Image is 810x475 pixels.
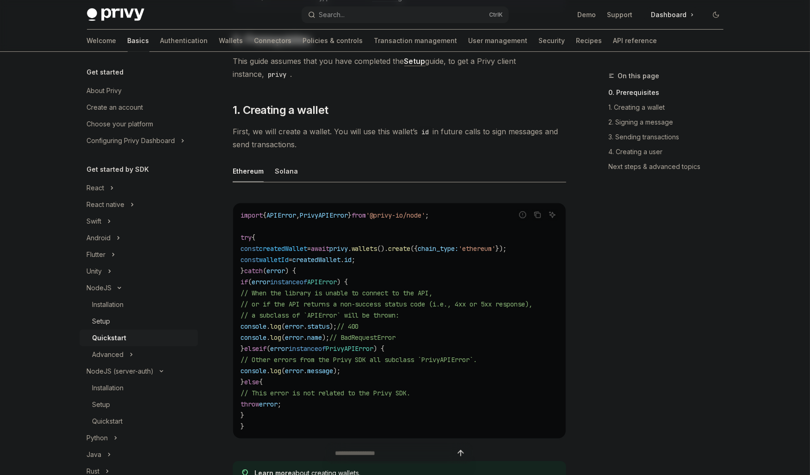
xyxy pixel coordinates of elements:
span: // a subclass of `APIError` will be thrown: [241,311,400,319]
span: . [303,367,307,375]
span: // Other errors from the Privy SDK all subclass `PrivyAPIError`. [241,356,477,364]
span: ) { [337,278,348,286]
span: instanceof [289,344,326,353]
button: Report incorrect code [517,209,529,221]
span: // This error is not related to the Privy SDK. [241,389,411,397]
span: create [389,244,411,253]
a: 2. Signing a message [609,115,731,130]
span: { [263,211,266,219]
div: NodeJS [87,282,112,294]
span: Ctrl K [489,11,503,19]
span: APIError [266,211,296,219]
a: Policies & controls [303,30,363,52]
span: PrivyAPIError [326,344,374,353]
span: privy [329,244,348,253]
div: Advanced [93,349,124,360]
span: } [241,267,244,275]
div: NodeJS (server-auth) [87,366,154,377]
a: Dashboard [644,7,701,22]
span: createdWallet [292,256,340,264]
span: . [348,244,352,253]
span: status [307,322,329,331]
img: dark logo [87,8,144,21]
span: ({ [411,244,418,253]
span: Dashboard [651,10,687,19]
div: Unity [87,266,102,277]
span: APIError [307,278,337,286]
span: = [289,256,292,264]
a: Setup [404,56,426,66]
a: Create an account [80,99,198,116]
span: throw [241,400,259,408]
span: . [303,333,307,342]
button: Toggle Java section [80,446,198,463]
span: instanceof [270,278,307,286]
a: Support [607,10,633,19]
button: Toggle Python section [80,430,198,446]
span: // 400 [337,322,359,331]
button: Toggle NodeJS (server-auth) section [80,363,198,380]
span: (). [377,244,389,253]
a: 1. Creating a wallet [609,100,731,115]
button: Toggle React section [80,180,198,196]
span: const [241,244,259,253]
span: message [307,367,333,375]
span: ( [248,278,252,286]
span: error [285,367,303,375]
a: Security [539,30,565,52]
button: Toggle Swift section [80,213,198,230]
span: { [252,233,255,242]
span: await [311,244,329,253]
a: Next steps & advanced topics [609,159,731,174]
span: createdWallet [259,244,307,253]
button: Toggle dark mode [709,7,723,22]
span: } [241,422,244,431]
span: '@privy-io/node' [366,211,426,219]
span: ( [266,344,270,353]
a: 4. Creating a user [609,144,731,159]
span: ) { [285,267,296,275]
span: ); [322,333,329,342]
span: catch [244,267,263,275]
div: Installation [93,299,124,310]
span: ; [352,256,355,264]
div: Create an account [87,102,143,113]
div: Solana [275,160,298,182]
div: Java [87,449,102,460]
span: error [270,344,289,353]
span: ; [426,211,429,219]
a: User management [469,30,528,52]
button: Toggle NodeJS section [80,280,198,296]
span: else [244,378,259,386]
button: Toggle Android section [80,230,198,246]
span: chain_type: [418,244,459,253]
span: ( [281,322,285,331]
span: . [266,367,270,375]
span: wallets [352,244,377,253]
span: error [252,278,270,286]
span: error [266,267,285,275]
div: Installation [93,382,124,394]
div: React [87,182,105,194]
span: }); [496,244,507,253]
span: This guide assumes that you have completed the guide, to get a Privy client instance, . [233,55,566,81]
button: Open search [302,6,509,23]
button: Toggle React native section [80,196,198,213]
span: ; [278,400,281,408]
div: Android [87,232,111,244]
span: ( [281,367,285,375]
button: Toggle Configuring Privy Dashboard section [80,132,198,149]
button: Copy the contents from the code block [532,209,544,221]
a: Recipes [576,30,602,52]
span: walletId [259,256,289,264]
a: Demo [578,10,596,19]
h5: Get started by SDK [87,164,149,175]
span: { [259,378,263,386]
span: . [303,322,307,331]
span: id [344,256,352,264]
a: Installation [80,380,198,396]
span: name [307,333,322,342]
span: } [348,211,352,219]
div: Quickstart [93,416,123,427]
span: . [266,322,270,331]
